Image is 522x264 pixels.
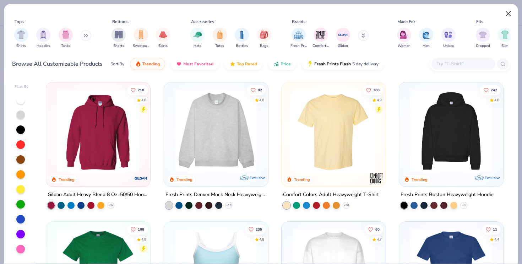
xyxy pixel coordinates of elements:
[250,176,265,180] span: Exclusive
[493,228,497,231] span: 11
[37,43,50,49] span: Hoodies
[312,28,329,49] div: filter for Comfort Colors
[171,90,261,172] img: f5d85501-0dbb-4ee4-b115-c08fa3845d83
[491,88,497,92] span: 242
[338,29,348,40] img: Gildan Image
[238,31,246,39] img: Bottles Image
[302,58,384,70] button: Fresh Prints Flash5 day delivery
[498,28,512,49] button: filter button
[444,31,452,39] img: Unisex Image
[127,225,148,235] button: Like
[112,28,126,49] div: filter for Shorts
[213,28,227,49] button: filter button
[338,43,348,49] span: Gildan
[14,28,28,49] button: filter button
[482,225,501,235] button: Like
[312,28,329,49] button: filter button
[290,28,307,49] div: filter for Fresh Prints
[158,43,168,49] span: Skirts
[336,28,350,49] button: filter button
[142,61,160,67] span: Trending
[480,85,501,95] button: Like
[247,85,265,95] button: Like
[59,28,73,49] div: filter for Tanks
[110,61,124,67] div: Sort By
[115,31,123,39] img: Shorts Image
[398,43,410,49] span: Women
[363,85,383,95] button: Like
[289,90,379,172] img: 029b8af0-80e6-406f-9fdc-fdf898547912
[373,88,380,92] span: 300
[379,90,468,172] img: e55d29c3-c55d-459c-bfd9-9b1c499ab3c6
[292,18,305,25] div: Brands
[397,28,411,49] div: filter for Women
[235,28,249,49] div: filter for Bottles
[441,28,456,49] div: filter for Unisex
[397,18,415,25] div: Made For
[36,28,50,49] button: filter button
[165,190,267,199] div: Fresh Prints Denver Mock Neck Heavyweight Sweatshirt
[501,43,509,49] span: Slim
[343,203,349,208] span: + 60
[230,61,235,67] img: TopRated.gif
[375,228,380,231] span: 60
[423,43,430,49] span: Men
[61,43,70,49] span: Tanks
[171,58,219,70] button: Most Favorited
[127,85,148,95] button: Like
[290,43,307,49] span: Fresh Prints
[422,31,430,39] img: Men Image
[15,18,24,25] div: Tops
[191,18,214,25] div: Accessories
[494,97,499,103] div: 4.8
[14,28,28,49] div: filter for Shirts
[113,43,124,49] span: Shorts
[436,60,490,68] input: Try "T-Shirt"
[476,28,490,49] div: filter for Cropped
[260,43,268,49] span: Bags
[190,28,205,49] div: filter for Hats
[397,28,411,49] button: filter button
[315,29,326,40] img: Comfort Colors Image
[108,203,114,208] span: + 37
[419,28,433,49] div: filter for Men
[400,31,408,39] img: Women Image
[443,43,454,49] span: Unisex
[53,90,143,172] img: 01756b78-01f6-4cc6-8d8a-3c30c1a0c8ac
[236,43,248,49] span: Bottles
[137,31,145,39] img: Sweatpants Image
[259,237,264,242] div: 4.8
[226,203,231,208] span: + 10
[194,43,201,49] span: Hats
[476,43,490,49] span: Cropped
[156,28,170,49] button: filter button
[12,60,103,68] div: Browse All Customizable Products
[39,31,47,39] img: Hoodies Image
[48,190,149,199] div: Gildan Adult Heavy Blend 8 Oz. 50/50 Hooded Sweatshirt
[59,28,73,49] button: filter button
[290,28,307,49] button: filter button
[112,18,129,25] div: Bottoms
[260,31,268,39] img: Bags Image
[36,28,50,49] div: filter for Hoodies
[133,43,149,49] span: Sweatpants
[479,31,487,39] img: Cropped Image
[216,31,224,39] img: Totes Image
[235,28,249,49] button: filter button
[130,58,165,70] button: Trending
[62,31,70,39] img: Tanks Image
[141,97,146,103] div: 4.8
[257,28,271,49] div: filter for Bags
[476,28,490,49] button: filter button
[190,28,205,49] button: filter button
[141,237,146,242] div: 4.8
[194,31,202,39] img: Hats Image
[133,28,149,49] div: filter for Sweatpants
[16,43,26,49] span: Shirts
[502,7,515,21] button: Close
[312,43,329,49] span: Comfort Colors
[293,29,304,40] img: Fresh Prints Image
[377,97,382,103] div: 4.9
[501,31,509,39] img: Slim Image
[336,28,350,49] div: filter for Gildan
